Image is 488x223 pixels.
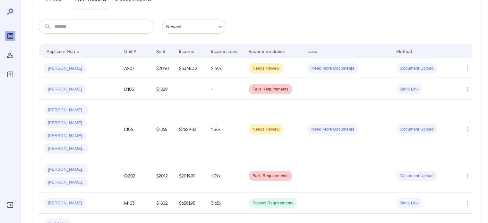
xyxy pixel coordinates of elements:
span: [PERSON_NAME] [44,133,86,139]
td: 3.65x [206,193,244,214]
button: Row Actions [462,124,473,134]
button: Row Actions [462,171,473,181]
span: Fails Requirements [249,173,292,179]
div: Method [396,47,412,55]
td: 1.36x [206,100,244,159]
td: Q202 [119,159,151,193]
span: Document Upload [396,65,437,72]
div: Income [179,47,194,55]
div: FAQ [5,69,15,80]
td: D103 [119,79,151,100]
button: Row Actions [462,84,473,94]
td: $2529.82 [174,100,206,159]
td: A207 [119,58,151,79]
td: $2012 [151,159,174,193]
span: [PERSON_NAME] [44,86,86,92]
div: Rent [156,47,167,55]
span: Bank Link [396,200,422,206]
td: 1.09x [206,159,244,193]
div: Issue [307,47,318,55]
td: $5348.32 [174,58,206,79]
span: Document Upload [396,126,437,133]
span: Passes Requirements [249,200,297,206]
td: - [206,79,244,100]
span: [PERSON_NAME].. [44,179,88,185]
span: Bank Link [396,86,422,92]
span: Need More Documents [307,65,358,72]
div: Manage Users [5,50,15,60]
span: Needs Review [249,65,283,72]
div: Applicant Name [47,47,79,55]
span: Document Upload [396,173,437,179]
span: [PERSON_NAME] [44,200,86,206]
span: Need More Documents [307,126,358,133]
td: $1802 [151,193,174,214]
td: E106 [119,100,151,159]
span: Fails Requirements [249,86,292,92]
span: [PERSON_NAME] [44,120,86,126]
div: Recommendation [249,47,285,55]
div: Unit # [124,47,136,55]
span: [PERSON_NAME].. [44,107,88,113]
button: Row Actions [462,63,473,73]
td: $2040 [151,58,174,79]
div: Log Out [5,200,15,210]
span: [PERSON_NAME].. [44,167,88,173]
td: $1865 [151,100,174,159]
td: $1829 [151,79,174,100]
button: Row Actions [462,198,473,208]
div: Reports [5,31,15,41]
div: Income Level [211,47,238,55]
span: [PERSON_NAME] [44,65,86,72]
td: M103 [119,193,151,214]
div: Newest [162,20,226,34]
td: 2.49x [206,58,244,79]
td: $6581.95 [174,193,206,214]
span: Needs Review [249,126,283,133]
span: [PERSON_NAME].. [44,146,88,152]
td: $2019.90 [174,159,206,193]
